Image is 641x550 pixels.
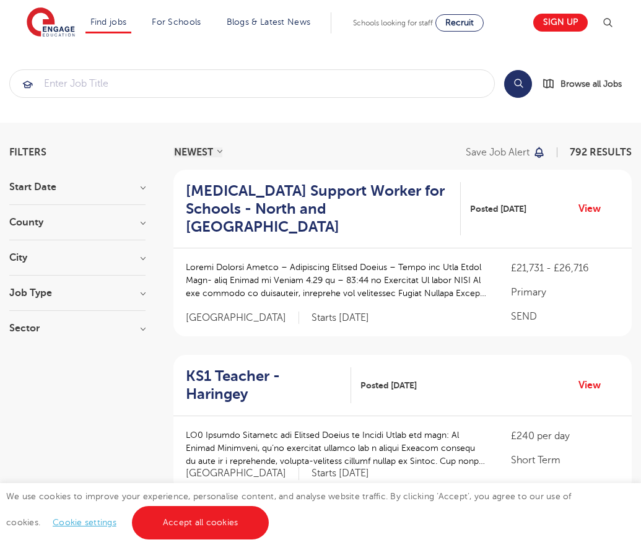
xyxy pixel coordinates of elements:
a: Find jobs [90,17,127,27]
img: Engage Education [27,7,75,38]
span: Schools looking for staff [353,19,433,27]
button: Save job alert [466,147,546,157]
a: Cookie settings [53,518,116,527]
p: LO0 Ipsumdo Sitametc adi Elitsed Doeius te Incidi Utlab etd magn: Al Enimad Minimveni, qu’no exer... [186,429,486,468]
p: £21,731 - £26,716 [511,261,619,276]
p: Save job alert [466,147,530,157]
span: Browse all Jobs [560,77,622,91]
input: Submit [10,70,494,97]
a: Blogs & Latest News [227,17,311,27]
a: Recruit [435,14,484,32]
span: We use cookies to improve your experience, personalise content, and analyse website traffic. By c... [6,492,572,527]
span: Posted [DATE] [470,203,526,216]
p: £240 per day [511,429,619,443]
p: Starts [DATE] [312,312,369,325]
span: Posted [DATE] [360,379,417,392]
h2: KS1 Teacher - Haringey [186,367,341,403]
p: Primary [511,285,619,300]
p: Loremi Dolorsi Ametco – Adipiscing Elitsed Doeius – Tempo inc Utla Etdol Magn- aliq Enimad mi Ven... [186,261,486,300]
a: [MEDICAL_DATA] Support Worker for Schools - North and [GEOGRAPHIC_DATA] [186,182,461,235]
span: [GEOGRAPHIC_DATA] [186,312,299,325]
h2: [MEDICAL_DATA] Support Worker for Schools - North and [GEOGRAPHIC_DATA] [186,182,451,235]
a: For Schools [152,17,201,27]
a: Sign up [533,14,588,32]
a: View [578,201,610,217]
p: Short Term [511,453,619,468]
h3: City [9,253,146,263]
span: 792 RESULTS [570,147,632,158]
p: SEND [511,309,619,324]
a: View [578,377,610,393]
a: Browse all Jobs [542,77,632,91]
span: Filters [9,147,46,157]
span: [GEOGRAPHIC_DATA] [186,467,299,480]
a: Accept all cookies [132,506,269,539]
button: Search [504,70,532,98]
h3: Job Type [9,288,146,298]
a: KS1 Teacher - Haringey [186,367,351,403]
span: Recruit [445,18,474,27]
h3: County [9,217,146,227]
div: Submit [9,69,495,98]
h3: Start Date [9,182,146,192]
p: Starts [DATE] [312,467,369,480]
h3: Sector [9,323,146,333]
